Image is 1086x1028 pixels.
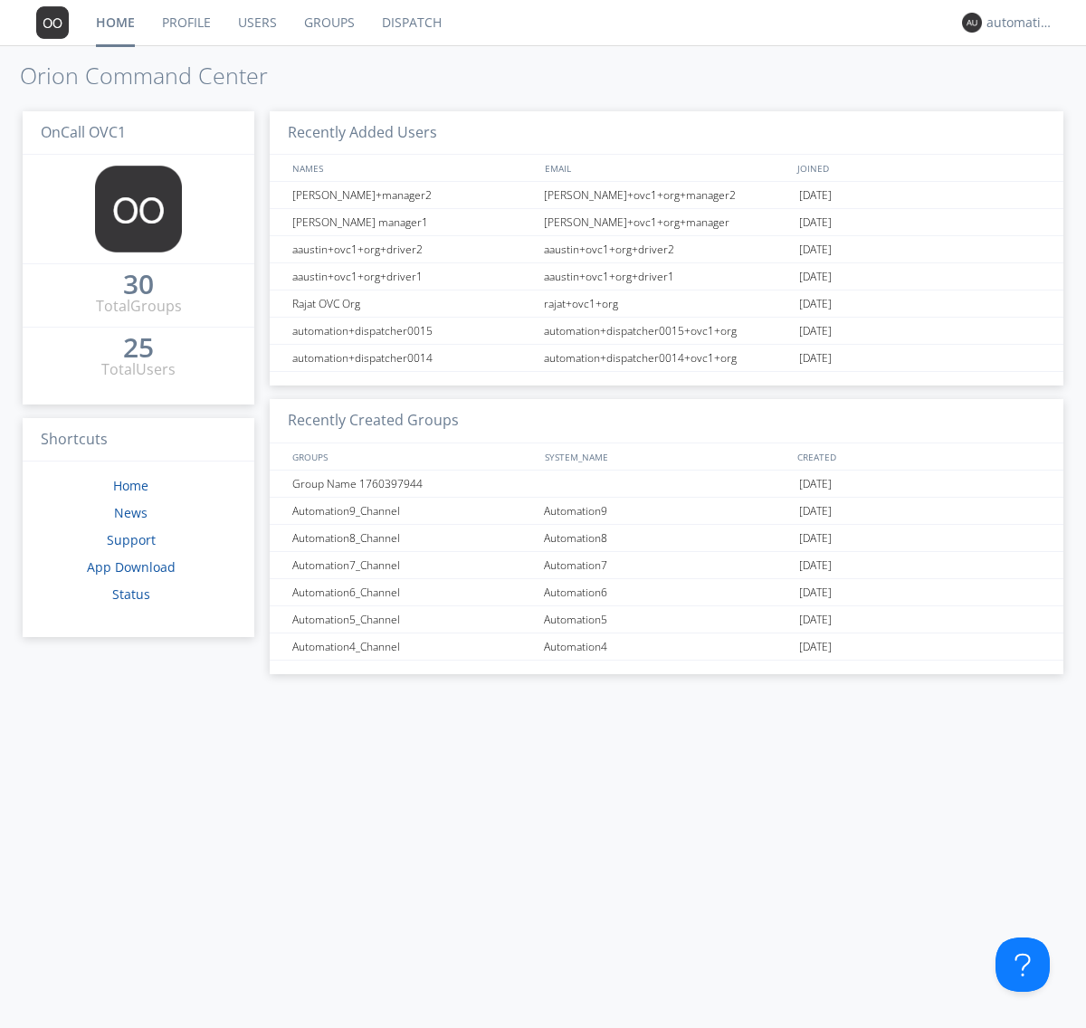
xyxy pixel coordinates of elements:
div: Total Groups [96,296,182,317]
span: [DATE] [799,552,832,579]
a: Automation5_ChannelAutomation5[DATE] [270,606,1063,633]
div: Rajat OVC Org [288,290,538,317]
div: Automation5 [539,606,795,633]
div: Total Users [101,359,176,380]
div: Automation7_Channel [288,552,538,578]
span: [DATE] [799,579,832,606]
div: automation+dispatcher0014 [288,345,538,371]
a: Group Name 1760397944[DATE] [270,471,1063,498]
span: [DATE] [799,290,832,318]
iframe: Toggle Customer Support [995,938,1050,992]
a: Automation8_ChannelAutomation8[DATE] [270,525,1063,552]
a: Home [113,477,148,494]
span: [DATE] [799,182,832,209]
a: Automation4_ChannelAutomation4[DATE] [270,633,1063,661]
div: Automation9 [539,498,795,524]
div: NAMES [288,155,536,181]
div: Group Name 1760397944 [288,471,538,497]
a: 25 [123,338,154,359]
a: 30 [123,275,154,296]
div: Automation9_Channel [288,498,538,524]
div: Automation6_Channel [288,579,538,605]
img: 373638.png [95,166,182,252]
span: [DATE] [799,318,832,345]
a: Support [107,531,156,548]
span: OnCall OVC1 [41,122,126,142]
div: 25 [123,338,154,357]
span: [DATE] [799,345,832,372]
h3: Recently Created Groups [270,399,1063,443]
div: automation+dispatcher0014 [986,14,1054,32]
div: automation+dispatcher0015 [288,318,538,344]
div: GROUPS [288,443,536,470]
div: Automation8 [539,525,795,551]
span: [DATE] [799,209,832,236]
div: Automation7 [539,552,795,578]
span: [DATE] [799,633,832,661]
div: 30 [123,275,154,293]
a: Rajat OVC Orgrajat+ovc1+org[DATE] [270,290,1063,318]
a: automation+dispatcher0014automation+dispatcher0014+ovc1+org[DATE] [270,345,1063,372]
a: automation+dispatcher0015automation+dispatcher0015+ovc1+org[DATE] [270,318,1063,345]
img: 373638.png [962,13,982,33]
a: [PERSON_NAME] manager1[PERSON_NAME]+ovc1+org+manager[DATE] [270,209,1063,236]
div: Automation4_Channel [288,633,538,660]
div: aaustin+ovc1+org+driver2 [288,236,538,262]
a: Automation6_ChannelAutomation6[DATE] [270,579,1063,606]
span: [DATE] [799,236,832,263]
span: [DATE] [799,498,832,525]
span: [DATE] [799,471,832,498]
span: [DATE] [799,263,832,290]
div: [PERSON_NAME]+ovc1+org+manager2 [539,182,795,208]
div: aaustin+ovc1+org+driver1 [539,263,795,290]
a: News [114,504,148,521]
a: App Download [87,558,176,576]
div: [PERSON_NAME]+ovc1+org+manager [539,209,795,235]
div: Automation6 [539,579,795,605]
img: 373638.png [36,6,69,39]
div: JOINED [793,155,1046,181]
div: [PERSON_NAME] manager1 [288,209,538,235]
a: Automation7_ChannelAutomation7[DATE] [270,552,1063,579]
div: Automation4 [539,633,795,660]
span: [DATE] [799,525,832,552]
h3: Shortcuts [23,418,254,462]
a: Automation9_ChannelAutomation9[DATE] [270,498,1063,525]
a: [PERSON_NAME]+manager2[PERSON_NAME]+ovc1+org+manager2[DATE] [270,182,1063,209]
div: Automation5_Channel [288,606,538,633]
a: Status [112,585,150,603]
a: aaustin+ovc1+org+driver2aaustin+ovc1+org+driver2[DATE] [270,236,1063,263]
div: CREATED [793,443,1046,470]
div: [PERSON_NAME]+manager2 [288,182,538,208]
h3: Recently Added Users [270,111,1063,156]
div: Automation8_Channel [288,525,538,551]
div: EMAIL [540,155,793,181]
a: aaustin+ovc1+org+driver1aaustin+ovc1+org+driver1[DATE] [270,263,1063,290]
div: automation+dispatcher0014+ovc1+org [539,345,795,371]
div: rajat+ovc1+org [539,290,795,317]
div: aaustin+ovc1+org+driver1 [288,263,538,290]
div: aaustin+ovc1+org+driver2 [539,236,795,262]
div: SYSTEM_NAME [540,443,793,470]
div: automation+dispatcher0015+ovc1+org [539,318,795,344]
span: [DATE] [799,606,832,633]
